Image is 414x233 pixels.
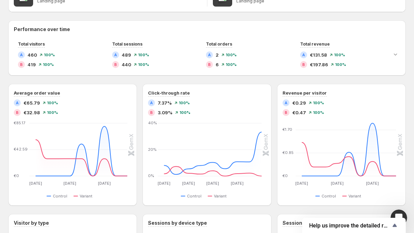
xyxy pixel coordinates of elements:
[313,101,324,105] span: 100%
[73,192,95,200] button: Variant
[226,62,237,67] span: 100%
[391,210,407,226] iframe: Intercom live chat
[179,110,190,115] span: 100%
[283,127,292,132] text: €1.70
[158,181,170,186] text: [DATE]
[14,89,60,96] h3: Average order value
[47,110,58,115] span: 100%
[148,220,207,226] h3: Sessions by device type
[334,53,345,57] span: 100%
[47,101,58,105] span: 100%
[310,61,328,68] span: €197.86
[47,192,70,200] button: Control
[295,181,308,186] text: [DATE]
[23,109,40,116] span: €32.98
[309,221,399,230] button: Show survey - Help us improve the detailed report for A/B campaigns
[285,101,287,105] h2: A
[208,53,211,57] h2: A
[112,41,142,47] span: Total sessions
[331,181,344,186] text: [DATE]
[14,220,49,226] h3: Visitor by type
[20,62,23,67] h2: B
[366,181,379,186] text: [DATE]
[226,53,237,57] span: 100%
[335,62,346,67] span: 100%
[148,120,157,125] text: 40%
[150,101,153,105] h2: A
[80,193,92,199] span: Variant
[231,181,244,186] text: [DATE]
[182,181,195,186] text: [DATE]
[292,109,306,116] span: €0.47
[148,89,190,96] h3: Click-through rate
[302,53,305,57] h2: A
[207,181,219,186] text: [DATE]
[208,62,211,67] h2: B
[300,41,330,47] span: Total revenue
[44,53,55,57] span: 100%
[23,99,40,106] span: €65.79
[187,193,201,199] span: Control
[315,192,339,200] button: Control
[14,26,400,33] h2: Performance over time
[181,192,204,200] button: Control
[122,51,131,58] span: 489
[43,62,54,67] span: 100%
[206,41,232,47] span: Total orders
[53,193,67,199] span: Control
[216,51,219,58] span: 2
[214,193,227,199] span: Variant
[148,173,154,178] text: 0%
[148,147,157,152] text: 20%
[342,192,364,200] button: Variant
[348,193,361,199] span: Variant
[138,62,149,67] span: 100%
[14,120,25,125] text: €85.17
[285,110,287,115] h2: B
[138,53,149,57] span: 100%
[28,61,36,68] span: 419
[283,173,288,178] text: €0
[114,53,117,57] h2: A
[16,101,19,105] h2: A
[208,192,229,200] button: Variant
[302,62,305,67] h2: B
[29,181,42,186] text: [DATE]
[309,222,391,229] span: Help us improve the detailed report for A/B campaigns
[150,110,153,115] h2: B
[28,51,37,58] span: 460
[322,193,336,199] span: Control
[18,41,45,47] span: Total visitors
[14,173,19,178] text: €0
[158,99,172,106] span: 7.37%
[158,109,172,116] span: 3.09%
[292,99,306,106] span: €0.29
[122,61,131,68] span: 440
[216,61,219,68] span: 6
[114,62,117,67] h2: B
[16,110,19,115] h2: B
[283,220,347,226] h3: Sessions by traffic source
[283,150,294,155] text: €0.85
[14,147,28,152] text: €42.59
[391,49,400,59] button: Expand chart
[63,181,76,186] text: [DATE]
[20,53,23,57] h2: A
[313,110,324,115] span: 100%
[310,51,327,58] span: €131.58
[283,89,327,96] h3: Revenue per visitor
[98,181,111,186] text: [DATE]
[179,101,190,105] span: 100%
